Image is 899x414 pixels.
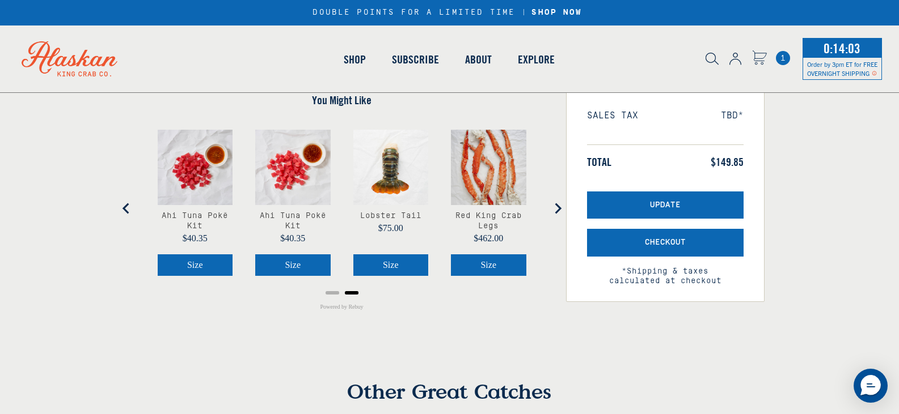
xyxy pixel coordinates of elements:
button: Go to first slide [546,197,569,220]
div: product [244,118,342,287]
span: Size [383,260,399,270]
span: *Shipping & taxes calculated at checkout [587,257,744,286]
h4: You Might Like [135,93,549,107]
button: Go to page 2 [345,291,358,295]
span: $40.35 [183,233,208,243]
a: Explore [505,27,568,92]
span: Size [187,260,203,270]
span: Size [285,260,301,270]
button: Select Red King Crab Legs size [451,254,526,276]
div: Messenger Dummy Widget [854,369,888,403]
a: Cart [776,51,790,65]
div: product [146,118,244,287]
a: Cart [752,50,767,67]
img: Cubed ahi tuna and shoyu sauce [255,130,331,205]
button: Select Ahi Tuna Poké Kit size [158,254,233,276]
a: Subscribe [379,27,452,92]
a: SHOP NOW [527,8,586,18]
div: product [440,118,538,287]
button: Checkout [587,229,744,257]
span: 0:14:03 [821,37,863,59]
span: Checkout [645,238,686,247]
button: Select Ahi Tuna Poké Kit size [255,254,331,276]
button: Update [587,191,744,219]
div: You Might Like [135,118,549,298]
div: DOUBLE POINTS FOR A LIMITED TIME | [313,8,586,18]
a: Shop [331,27,379,92]
img: Ahi Tuna and wasabi sauce [158,130,233,205]
span: $40.35 [280,233,305,243]
img: Red King Crab Legs [451,130,526,205]
span: $75.00 [378,223,403,233]
img: account [729,53,741,65]
span: Total [587,155,611,169]
strong: SHOP NOW [531,8,582,17]
button: Go to page 1 [326,291,339,295]
img: Alaskan King Crab Co. logo [6,25,133,92]
img: search [706,53,719,65]
img: Lobster Tail [353,130,429,205]
span: Update [650,200,681,210]
span: Sales Tax [587,110,638,121]
span: 1 [776,51,790,65]
a: About [452,27,505,92]
div: product [342,118,440,287]
span: Order by 3pm ET for FREE OVERNIGHT SHIPPING [807,60,877,77]
span: $149.85 [711,155,744,169]
button: Select Lobster Tail size [353,254,429,276]
span: $462.00 [474,233,503,243]
a: Powered by Rebuy [320,298,363,315]
span: Shipping Notice Icon [872,69,877,77]
button: Previous slide [115,197,138,220]
ul: Select a slide to show [135,287,549,296]
span: Size [480,260,496,270]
